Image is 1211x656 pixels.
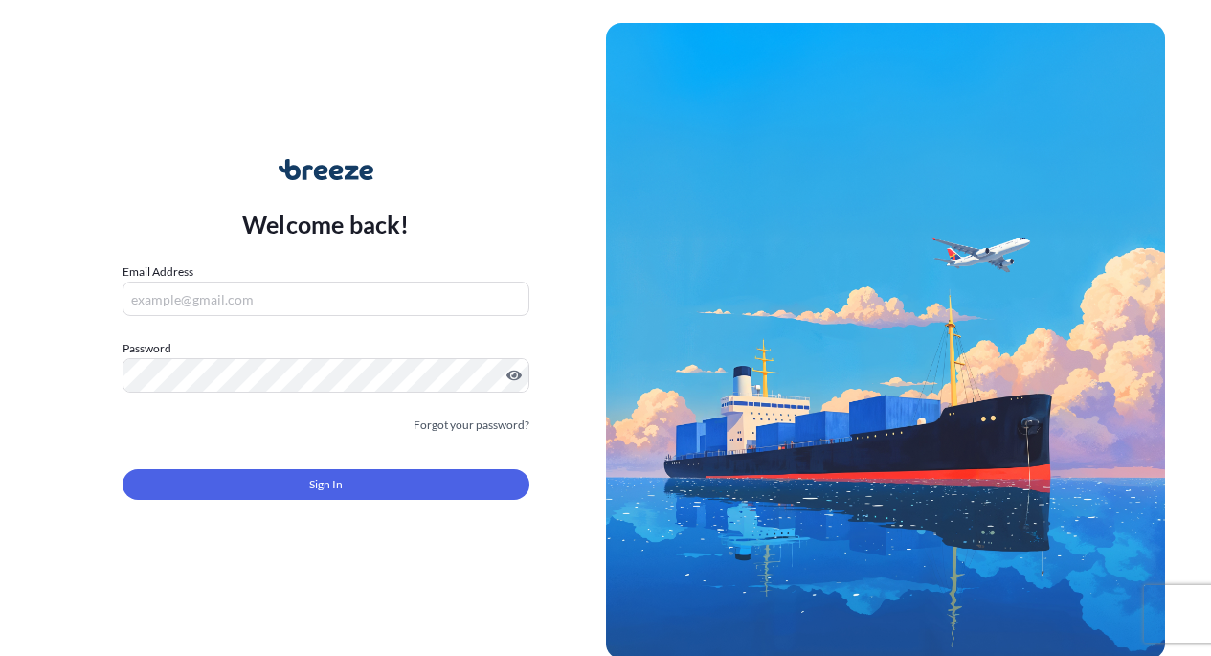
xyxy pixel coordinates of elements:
label: Password [123,339,529,358]
button: Show password [506,368,522,383]
p: Welcome back! [242,209,410,239]
label: Email Address [123,262,193,282]
span: Sign In [309,475,343,494]
input: example@gmail.com [123,282,529,316]
button: Sign In [123,469,529,500]
a: Forgot your password? [414,416,529,435]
